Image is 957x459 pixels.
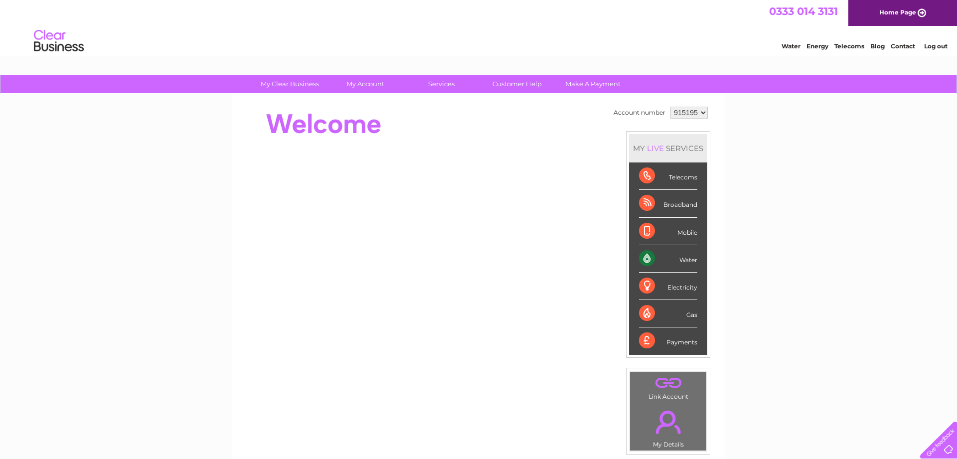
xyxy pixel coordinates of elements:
[924,42,948,50] a: Log out
[476,75,558,93] a: Customer Help
[33,26,84,56] img: logo.png
[639,218,697,245] div: Mobile
[400,75,482,93] a: Services
[870,42,885,50] a: Blog
[639,327,697,354] div: Payments
[249,75,331,93] a: My Clear Business
[645,144,666,153] div: LIVE
[630,402,707,451] td: My Details
[639,162,697,190] div: Telecoms
[324,75,407,93] a: My Account
[782,42,800,50] a: Water
[611,104,668,121] td: Account number
[244,5,715,48] div: Clear Business is a trading name of Verastar Limited (registered in [GEOGRAPHIC_DATA] No. 3667643...
[769,5,838,17] a: 0333 014 3131
[639,190,697,217] div: Broadband
[633,374,704,392] a: .
[834,42,864,50] a: Telecoms
[639,245,697,273] div: Water
[630,371,707,403] td: Link Account
[552,75,634,93] a: Make A Payment
[633,405,704,440] a: .
[629,134,707,162] div: MY SERVICES
[806,42,828,50] a: Energy
[639,300,697,327] div: Gas
[891,42,915,50] a: Contact
[639,273,697,300] div: Electricity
